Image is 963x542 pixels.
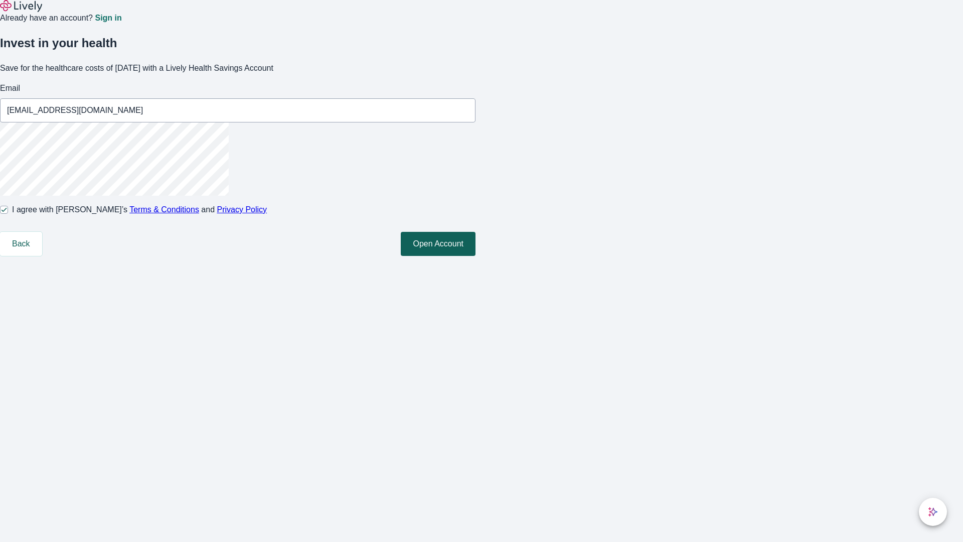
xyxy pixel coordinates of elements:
a: Terms & Conditions [129,205,199,214]
button: chat [919,498,947,526]
button: Open Account [401,232,475,256]
a: Privacy Policy [217,205,267,214]
svg: Lively AI Assistant [928,507,938,517]
a: Sign in [95,14,121,22]
span: I agree with [PERSON_NAME]’s and [12,204,267,216]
